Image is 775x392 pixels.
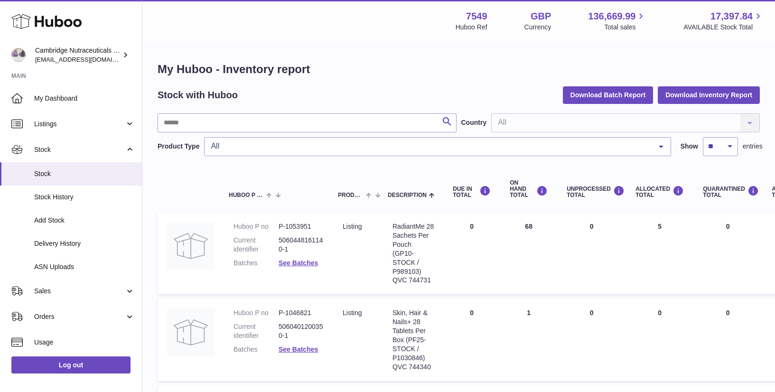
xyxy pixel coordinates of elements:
td: 5 [626,213,693,294]
div: ON HAND Total [510,180,548,199]
a: See Batches [279,345,318,353]
span: Delivery History [34,239,135,248]
a: Log out [11,356,131,373]
img: product image [167,308,215,356]
span: My Dashboard [34,94,135,103]
td: 0 [626,299,693,381]
div: Skin, Hair & Nails+ 28 Tablets Per Box (PF25-STOCK / P1030846) QVC 744340 [392,308,434,371]
span: listing [343,309,362,317]
span: Stock [34,169,135,178]
td: 0 [443,213,500,294]
label: Show [681,142,698,151]
span: ASN Uploads [34,262,135,271]
img: qvc@camnutra.com [11,48,26,62]
dd: P-1046821 [279,308,324,317]
div: Currency [524,23,551,32]
dt: Batches [233,259,279,268]
h2: Stock with Huboo [158,89,238,102]
dt: Batches [233,345,279,354]
div: ALLOCATED Total [635,186,684,198]
span: Usage [34,338,135,347]
span: Orders [34,312,125,321]
span: Sales [34,287,125,296]
div: Cambridge Nutraceuticals Ltd [35,46,121,64]
span: All [208,141,651,151]
dd: 5060448161140-1 [279,236,324,254]
span: Listings [34,120,125,129]
span: 0 [726,223,730,230]
span: Stock [34,145,125,154]
span: [EMAIL_ADDRESS][DOMAIN_NAME] [35,56,140,63]
span: entries [743,142,763,151]
span: Description [388,192,427,198]
div: RadiantMe 28 Sachets Per Pouch (GP10-STOCK / P989103) QVC 744731 [392,222,434,285]
img: product image [167,222,215,270]
td: 0 [557,213,626,294]
div: UNPROCESSED Total [567,186,616,198]
td: 0 [443,299,500,381]
dd: P-1053951 [279,222,324,231]
div: Huboo Ref [456,23,487,32]
label: Country [461,118,487,127]
dt: Current identifier [233,322,279,340]
strong: GBP [531,10,551,23]
dt: Huboo P no [233,222,279,231]
a: 17,397.84 AVAILABLE Stock Total [683,10,764,32]
span: Add Stock [34,216,135,225]
label: Product Type [158,142,199,151]
td: 1 [500,299,557,381]
a: See Batches [279,259,318,267]
span: listing [343,223,362,230]
dt: Huboo P no [233,308,279,317]
td: 0 [557,299,626,381]
span: Product Type [338,192,364,198]
div: QUARANTINED Total [703,186,753,198]
span: Total sales [604,23,646,32]
button: Download Batch Report [563,86,654,103]
td: 68 [500,213,557,294]
span: 0 [726,309,730,317]
div: DUE IN TOTAL [453,186,491,198]
span: AVAILABLE Stock Total [683,23,764,32]
a: 136,669.99 Total sales [588,10,646,32]
dd: 5060401200350-1 [279,322,324,340]
span: Huboo P no [229,192,264,198]
span: 136,669.99 [588,10,635,23]
button: Download Inventory Report [658,86,760,103]
dt: Current identifier [233,236,279,254]
h1: My Huboo - Inventory report [158,62,760,77]
span: 17,397.84 [710,10,753,23]
span: Stock History [34,193,135,202]
strong: 7549 [466,10,487,23]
